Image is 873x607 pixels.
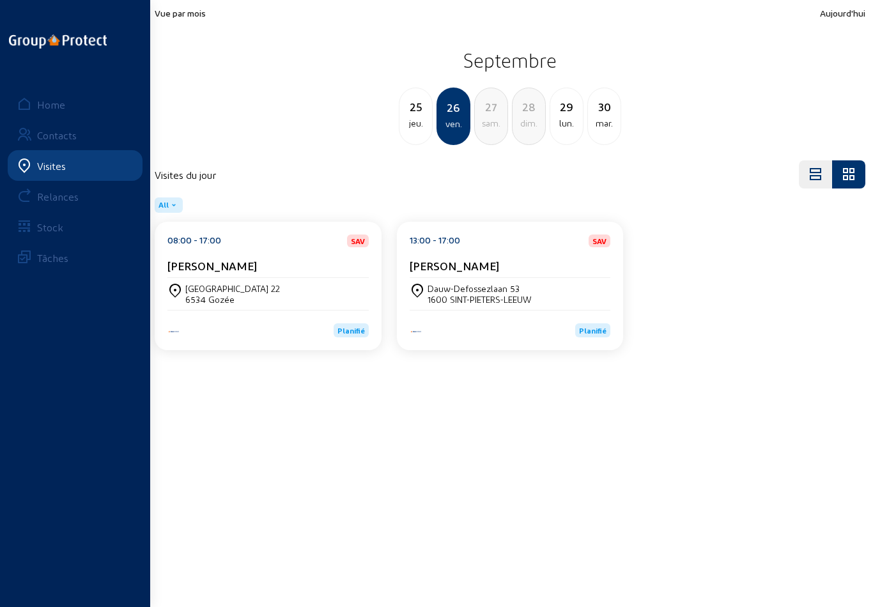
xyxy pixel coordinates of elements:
a: Home [8,89,143,119]
div: 29 [550,98,583,116]
img: logo-oneline.png [9,35,107,49]
a: Contacts [8,119,143,150]
div: 25 [399,98,432,116]
span: Vue par mois [155,8,206,19]
cam-card-title: [PERSON_NAME] [410,259,499,272]
div: 27 [475,98,507,116]
div: 08:00 - 17:00 [167,234,221,247]
div: 26 [438,98,469,116]
div: [GEOGRAPHIC_DATA] 22 [185,283,280,294]
div: 28 [513,98,545,116]
span: Aujourd'hui [820,8,865,19]
img: Aqua Protect [410,330,422,334]
div: Stock [37,221,63,233]
div: Visites [37,160,66,172]
a: Tâches [8,242,143,273]
cam-card-title: [PERSON_NAME] [167,259,257,272]
div: 1600 SINT-PIETERS-LEEUW [428,294,532,305]
h2: Septembre [155,44,865,76]
a: Stock [8,211,143,242]
a: Visites [8,150,143,181]
span: SAV [351,237,365,245]
div: Contacts [37,129,77,141]
div: jeu. [399,116,432,131]
a: Relances [8,181,143,211]
div: Home [37,98,65,111]
div: 6534 Gozée [185,294,280,305]
span: SAV [592,237,606,245]
div: mar. [588,116,621,131]
h4: Visites du jour [155,169,216,181]
div: ven. [438,116,469,132]
div: 30 [588,98,621,116]
div: dim. [513,116,545,131]
img: Aqua Protect [167,330,180,334]
div: lun. [550,116,583,131]
div: sam. [475,116,507,131]
div: Relances [37,190,79,203]
div: 13:00 - 17:00 [410,234,460,247]
div: Tâches [37,252,68,264]
div: Dauw-Defossezlaan 53 [428,283,532,294]
span: Planifié [337,326,365,335]
span: Planifié [579,326,606,335]
span: All [158,200,169,210]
